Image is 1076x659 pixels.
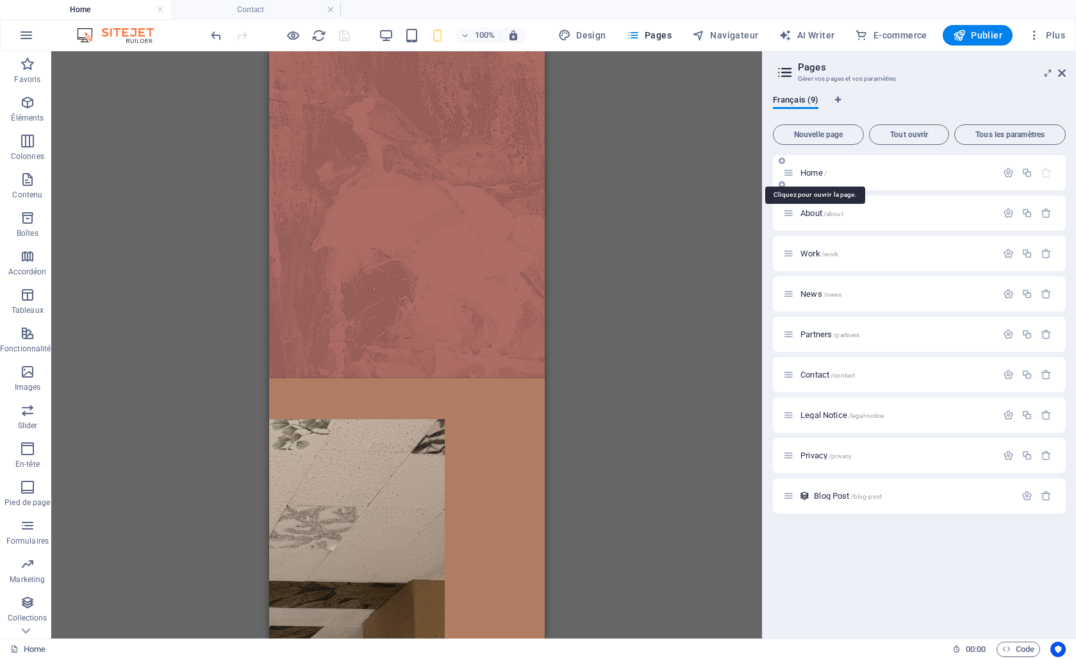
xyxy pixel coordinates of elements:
[1022,208,1032,219] div: Dupliquer
[508,29,519,41] i: Lors du redimensionnement, ajuster automatiquement le niveau de zoom en fonction de l'appareil sé...
[797,169,997,177] div: Home/
[1022,490,1032,501] div: Paramètres
[1041,248,1052,259] div: Supprimer
[800,168,827,178] span: Home
[1028,29,1065,42] span: Plus
[1002,642,1034,657] span: Code
[553,25,611,46] button: Design
[4,497,50,508] p: Pied de page
[797,371,997,379] div: Contact/contact
[797,411,997,419] div: Legal Notice/legal-notice
[1022,248,1032,259] div: Dupliquer
[474,28,495,43] h6: 100%
[1003,288,1014,299] div: Paramètres
[798,73,1040,85] h3: Gérer vos pages et vos paramètres
[824,170,827,177] span: /
[850,25,932,46] button: E-commerce
[1022,167,1032,178] div: Dupliquer
[824,291,842,298] span: /news
[1003,208,1014,219] div: Paramètres
[687,25,763,46] button: Navigateur
[1003,248,1014,259] div: Paramètres
[209,28,224,43] i: Annuler : Modifier le bouton (Ctrl+Z)
[1041,167,1052,178] div: La page de départ ne peut pas être supprimée.
[74,28,170,43] img: Editor Logo
[798,62,1066,73] h2: Pages
[829,453,852,460] span: /privacy
[1022,288,1032,299] div: Dupliquer
[15,459,40,469] p: En-tête
[553,25,611,46] div: Design (Ctrl+Alt+Y)
[800,451,852,460] span: Cliquez pour ouvrir la page.
[831,372,855,379] span: /contact
[800,249,838,258] span: Cliquez pour ouvrir la page.
[779,131,858,138] span: Nouvelle page
[773,124,864,145] button: Nouvelle page
[6,536,49,546] p: Formulaires
[952,642,986,657] h6: Durée de la session
[810,492,1015,500] div: Blog Post/blog-post
[692,29,758,42] span: Navigateur
[1003,410,1014,421] div: Paramètres
[8,613,47,623] p: Collections
[797,290,997,298] div: News/news
[208,28,224,43] button: undo
[17,228,38,238] p: Boîtes
[848,412,884,419] span: /legal-notice
[311,28,326,43] button: reload
[1041,450,1052,461] div: Supprimer
[1041,329,1052,340] div: Supprimer
[943,25,1013,46] button: Publier
[14,74,40,85] p: Favoris
[1041,410,1052,421] div: Supprimer
[12,305,44,315] p: Tableaux
[1003,167,1014,178] div: Paramètres
[799,490,810,501] div: Cette mise en page est utilisée en tant que modèle pour toutes les entrées (par exemple : un arti...
[455,28,501,43] button: 100%
[1041,490,1052,501] div: Supprimer
[800,208,843,218] span: About
[960,131,1060,138] span: Tous les paramètres
[1041,369,1052,380] div: Supprimer
[622,25,677,46] button: Pages
[170,3,341,17] h4: Contact
[285,28,301,43] button: Cliquez ici pour quitter le mode Aperçu et poursuivre l'édition.
[11,151,44,162] p: Colonnes
[869,124,949,145] button: Tout ouvrir
[1022,450,1032,461] div: Dupliquer
[10,642,46,657] a: Cliquez pour annuler la sélection. Double-cliquez pour ouvrir Pages.
[954,124,1066,145] button: Tous les paramètres
[975,644,977,654] span: :
[824,210,843,217] span: /about
[773,95,1066,119] div: Onglets langues
[779,29,834,42] span: AI Writer
[1050,642,1066,657] button: Usercentrics
[855,29,927,42] span: E-commerce
[10,574,45,585] p: Marketing
[797,451,997,460] div: Privacy/privacy
[800,410,884,420] span: Cliquez pour ouvrir la page.
[1003,450,1014,461] div: Paramètres
[833,331,859,338] span: /partners
[8,267,46,277] p: Accordéon
[800,329,859,339] span: Cliquez pour ouvrir la page.
[797,330,997,338] div: Partners/partners
[1023,25,1070,46] button: Plus
[558,29,606,42] span: Design
[875,131,943,138] span: Tout ouvrir
[627,29,672,42] span: Pages
[814,491,882,501] span: Cliquez pour ouvrir la page.
[953,29,1002,42] span: Publier
[18,421,38,431] p: Slider
[11,113,44,123] p: Éléments
[966,642,986,657] span: 00 00
[773,92,818,110] span: Français (9)
[800,289,841,299] span: Cliquez pour ouvrir la page.
[797,209,997,217] div: About/about
[15,382,41,392] p: Images
[851,493,882,500] span: /blog-post
[822,251,839,258] span: /work
[1022,410,1032,421] div: Dupliquer
[1041,288,1052,299] div: Supprimer
[997,642,1040,657] button: Code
